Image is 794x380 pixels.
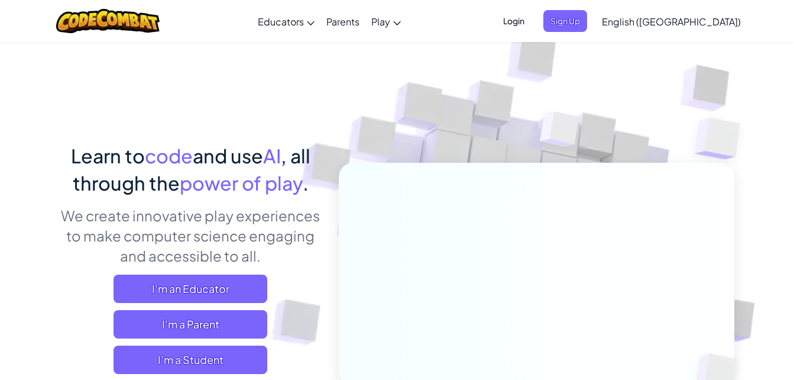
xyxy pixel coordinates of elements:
[180,171,303,195] span: power of play
[671,89,773,189] img: Overlap cubes
[145,144,193,168] span: code
[71,144,145,168] span: Learn to
[114,346,267,374] button: I'm a Student
[252,5,320,37] a: Educators
[596,5,747,37] a: English ([GEOGRAPHIC_DATA])
[114,310,267,339] a: I'm a Parent
[320,5,365,37] a: Parents
[602,15,741,28] span: English ([GEOGRAPHIC_DATA])
[517,88,602,176] img: Overlap cubes
[193,144,263,168] span: and use
[496,10,532,32] button: Login
[258,15,304,28] span: Educators
[263,144,281,168] span: AI
[60,205,321,266] p: We create innovative play experiences to make computer science engaging and accessible to all.
[303,171,309,195] span: .
[56,9,160,33] img: CodeCombat logo
[371,15,390,28] span: Play
[543,10,587,32] button: Sign Up
[114,275,267,303] a: I'm an Educator
[365,5,407,37] a: Play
